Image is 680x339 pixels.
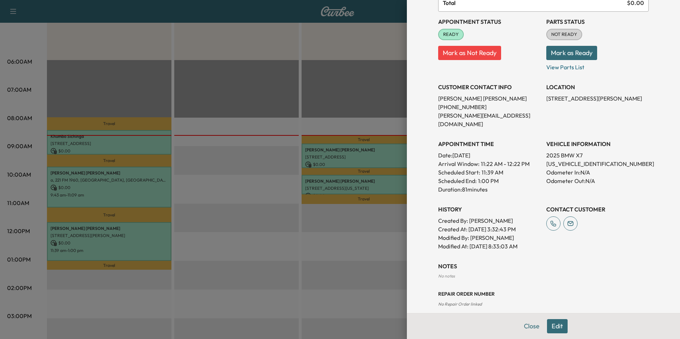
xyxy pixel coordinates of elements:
[546,140,649,148] h3: VEHICLE INFORMATION
[438,160,541,168] p: Arrival Window:
[438,242,541,251] p: Modified At : [DATE] 8:33:03 AM
[546,94,649,103] p: [STREET_ADDRESS][PERSON_NAME]
[519,319,544,333] button: Close
[546,17,649,26] h3: Parts Status
[546,60,649,71] p: View Parts List
[438,185,541,194] p: Duration: 81 minutes
[438,168,480,177] p: Scheduled Start:
[438,94,541,103] p: [PERSON_NAME] [PERSON_NAME]
[438,111,541,128] p: [PERSON_NAME][EMAIL_ADDRESS][DOMAIN_NAME]
[438,17,541,26] h3: Appointment Status
[438,103,541,111] p: [PHONE_NUMBER]
[546,168,649,177] p: Odometer In: N/A
[438,151,541,160] p: Date: [DATE]
[438,216,541,225] p: Created By : [PERSON_NAME]
[438,205,541,214] h3: History
[438,177,477,185] p: Scheduled End:
[478,177,499,185] p: 1:00 PM
[547,319,568,333] button: Edit
[547,31,581,38] span: NOT READY
[438,273,649,279] div: No notes
[438,290,649,297] h3: Repair Order number
[438,233,541,242] p: Modified By : [PERSON_NAME]
[438,262,649,270] h3: NOTES
[546,46,597,60] button: Mark as Ready
[438,225,541,233] p: Created At : [DATE] 3:32:43 PM
[438,83,541,91] h3: CUSTOMER CONTACT INFO
[546,151,649,160] p: 2025 BMW X7
[481,160,530,168] span: 11:22 AM - 12:22 PM
[438,301,482,307] span: No Repair Order linked
[546,83,649,91] h3: LOCATION
[439,31,463,38] span: READY
[438,140,541,148] h3: APPOINTMENT TIME
[546,160,649,168] p: [US_VEHICLE_IDENTIFICATION_NUMBER]
[546,177,649,185] p: Odometer Out: N/A
[482,168,503,177] p: 11:39 AM
[546,205,649,214] h3: CONTACT CUSTOMER
[438,46,501,60] button: Mark as Not Ready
